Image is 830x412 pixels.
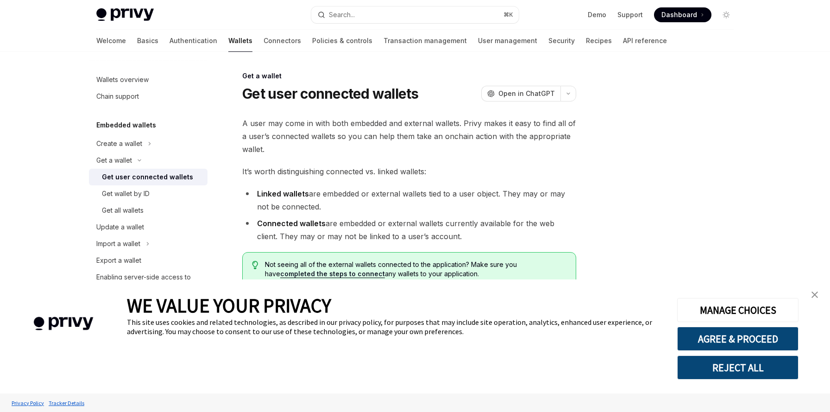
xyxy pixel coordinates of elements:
div: This site uses cookies and related technologies, as described in our privacy policy, for purposes... [127,317,663,336]
span: WE VALUE YOUR PRIVACY [127,293,331,317]
a: Get user connected wallets [89,169,207,185]
span: ⌘ K [503,11,513,19]
span: Not seeing all of the external wallets connected to the application? Make sure you have any walle... [265,260,566,279]
span: It’s worth distinguishing connected vs. linked wallets: [242,165,576,178]
img: company logo [14,304,113,344]
span: Open in ChatGPT [498,89,555,98]
span: Dashboard [661,10,697,19]
a: Chain support [89,88,207,105]
div: Get user connected wallets [102,171,193,183]
strong: Linked wallets [257,189,309,198]
a: completed the steps to connect [280,270,385,278]
button: AGREE & PROCEED [677,327,799,351]
a: Basics [137,30,158,52]
button: Open in ChatGPT [481,86,560,101]
a: Privacy Policy [9,395,46,411]
div: Create a wallet [96,138,142,149]
button: MANAGE CHOICES [677,298,799,322]
div: Update a wallet [96,222,144,233]
button: Toggle dark mode [719,7,734,22]
a: Wallets [228,30,252,52]
img: light logo [96,8,154,21]
a: close banner [805,285,824,304]
a: Get wallet by ID [89,185,207,202]
a: API reference [623,30,667,52]
span: A user may come in with both embedded and external wallets. Privy makes it easy to find all of a ... [242,117,576,156]
a: Wallets overview [89,71,207,88]
div: Get all wallets [102,205,144,216]
a: Recipes [586,30,612,52]
h1: Get user connected wallets [242,85,419,102]
a: Enabling server-side access to user wallets [89,269,207,297]
a: Authentication [170,30,217,52]
a: User management [478,30,537,52]
li: are embedded or external wallets tied to a user object. They may or may not be connected. [242,187,576,213]
div: Import a wallet [96,238,140,249]
img: close banner [811,292,818,298]
a: Security [548,30,575,52]
div: Export a wallet [96,255,141,266]
a: Update a wallet [89,219,207,235]
li: are embedded or external wallets currently available for the web client. They may or may not be l... [242,217,576,243]
a: Demo [588,10,606,19]
div: Chain support [96,91,139,102]
div: Get a wallet [242,71,576,81]
svg: Tip [252,261,258,269]
div: Enabling server-side access to user wallets [96,272,202,294]
button: REJECT ALL [677,355,799,380]
strong: Connected wallets [257,219,326,228]
div: Get a wallet [96,155,132,166]
button: Search...⌘K [311,6,519,23]
a: Support [617,10,643,19]
a: Tracker Details [46,395,87,411]
a: Export a wallet [89,252,207,269]
a: Welcome [96,30,126,52]
a: Transaction management [384,30,467,52]
div: Get wallet by ID [102,188,150,199]
a: Get all wallets [89,202,207,219]
div: Search... [329,9,355,20]
a: Connectors [264,30,301,52]
a: Dashboard [654,7,711,22]
h5: Embedded wallets [96,120,156,131]
div: Wallets overview [96,74,149,85]
a: Policies & controls [312,30,372,52]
